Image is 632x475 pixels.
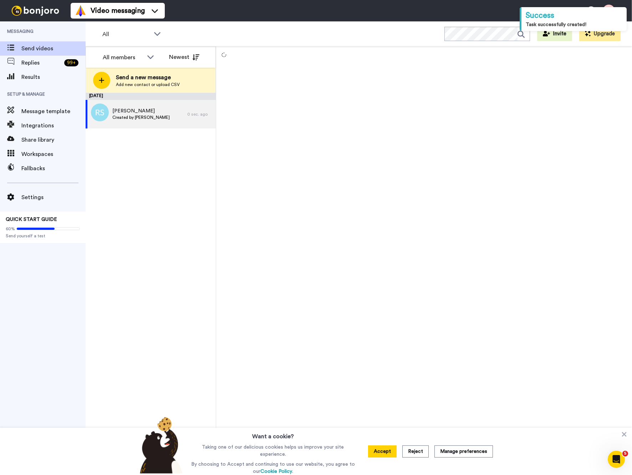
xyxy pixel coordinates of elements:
img: avatar [91,103,109,121]
span: Message template [21,107,86,116]
span: Video messaging [91,6,145,16]
div: Success [526,10,622,21]
iframe: Intercom live chat [608,451,625,468]
span: Add new contact or upload CSV [116,82,180,87]
div: Task successfully created! [526,21,622,28]
span: Created by [PERSON_NAME] [112,115,170,120]
span: Send a new message [116,73,180,82]
span: 5 [622,451,628,456]
span: Integrations [21,121,86,130]
h3: Want a cookie? [252,428,294,441]
div: 99 + [64,59,78,66]
a: Cookie Policy [260,469,292,474]
p: By choosing to Accept and continuing to use our website, you agree to our . [189,461,357,475]
button: Newest [164,50,205,64]
span: Settings [21,193,86,202]
span: Replies [21,59,61,67]
button: Manage preferences [434,445,493,458]
img: bear-with-cookie.png [133,416,186,474]
span: [PERSON_NAME] [112,107,170,115]
img: vm-color.svg [75,5,86,16]
button: Reject [402,445,429,458]
span: 60% [6,226,15,232]
span: Send videos [21,44,86,53]
p: Taking one of our delicious cookies helps us improve your site experience. [189,444,357,458]
span: Send yourself a test [6,233,80,239]
div: All members [103,53,143,62]
span: Share library [21,136,86,144]
div: [DATE] [86,93,216,100]
span: Workspaces [21,150,86,158]
div: 0 sec. ago [187,111,212,117]
img: bj-logo-header-white.svg [9,6,62,16]
span: All [102,30,150,39]
button: Accept [368,445,397,458]
span: QUICK START GUIDE [6,217,57,222]
span: Results [21,73,86,81]
button: Upgrade [579,27,621,41]
button: Invite [537,27,572,41]
span: Fallbacks [21,164,86,173]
